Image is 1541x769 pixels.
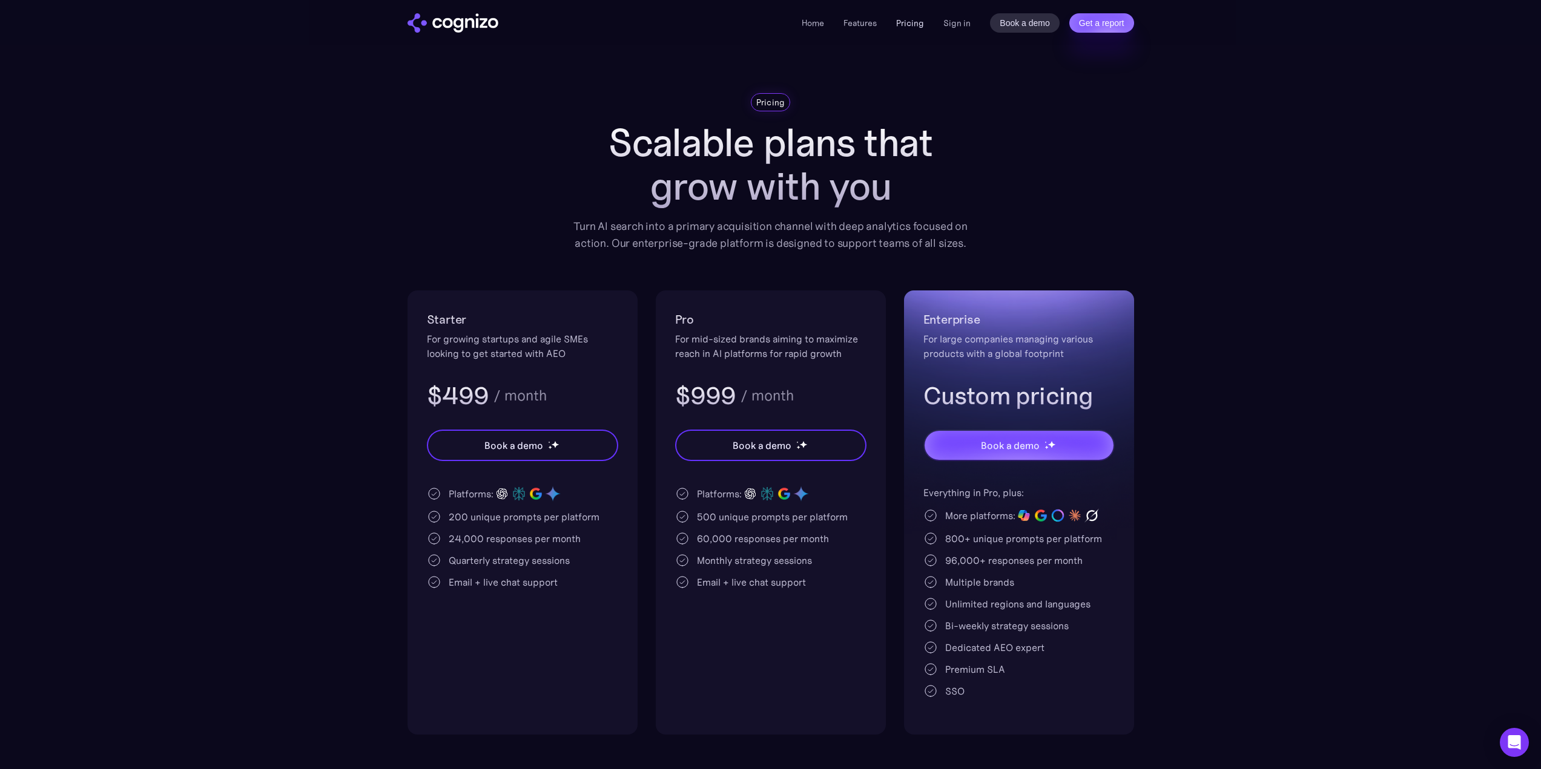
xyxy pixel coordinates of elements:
[796,441,798,443] img: star
[697,486,742,501] div: Platforms:
[990,13,1060,33] a: Book a demo
[741,388,794,403] div: / month
[945,553,1083,568] div: 96,000+ responses per month
[565,218,977,252] div: Turn AI search into a primary acquisition channel with deep analytics focused on action. Our ente...
[799,440,807,448] img: star
[675,332,866,361] div: For mid-sized brands aiming to maximize reach in AI platforms for rapid growth
[945,618,1069,633] div: Bi-weekly strategy sessions
[943,16,971,30] a: Sign in
[408,13,498,33] img: cognizo logo
[697,553,812,568] div: Monthly strategy sessions
[945,662,1005,676] div: Premium SLA
[945,597,1091,611] div: Unlimited regions and languages
[427,380,489,411] h3: $499
[923,310,1115,329] h2: Enterprise
[449,553,570,568] div: Quarterly strategy sessions
[675,430,866,461] a: Book a demostarstarstar
[802,18,824,28] a: Home
[923,430,1115,461] a: Book a demostarstarstar
[493,388,547,403] div: / month
[896,18,924,28] a: Pricing
[548,445,552,450] img: star
[923,332,1115,361] div: For large companies managing various products with a global footprint
[548,441,550,443] img: star
[697,575,806,589] div: Email + live chat support
[756,96,785,108] div: Pricing
[427,430,618,461] a: Book a demostarstarstar
[1044,445,1049,450] img: star
[923,380,1115,411] h3: Custom pricing
[1044,441,1046,443] img: star
[449,575,558,589] div: Email + live chat support
[945,531,1102,546] div: 800+ unique prompts per platform
[945,640,1044,655] div: Dedicated AEO expert
[733,438,791,453] div: Book a demo
[427,310,618,329] h2: Starter
[484,438,543,453] div: Book a demo
[697,531,829,546] div: 60,000 responses per month
[1048,440,1055,448] img: star
[449,531,581,546] div: 24,000 responses per month
[923,485,1115,500] div: Everything in Pro, plus:
[1500,728,1529,757] div: Open Intercom Messenger
[675,380,736,411] h3: $999
[843,18,877,28] a: Features
[697,509,848,524] div: 500 unique prompts per platform
[981,438,1039,453] div: Book a demo
[449,509,599,524] div: 200 unique prompts per platform
[675,310,866,329] h2: Pro
[945,684,965,698] div: SSO
[449,486,493,501] div: Platforms:
[565,121,977,208] h1: Scalable plans that grow with you
[945,575,1014,589] div: Multiple brands
[796,445,800,450] img: star
[408,13,498,33] a: home
[427,332,618,361] div: For growing startups and agile SMEs looking to get started with AEO
[551,440,559,448] img: star
[1069,13,1134,33] a: Get a report
[945,508,1015,523] div: More platforms:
